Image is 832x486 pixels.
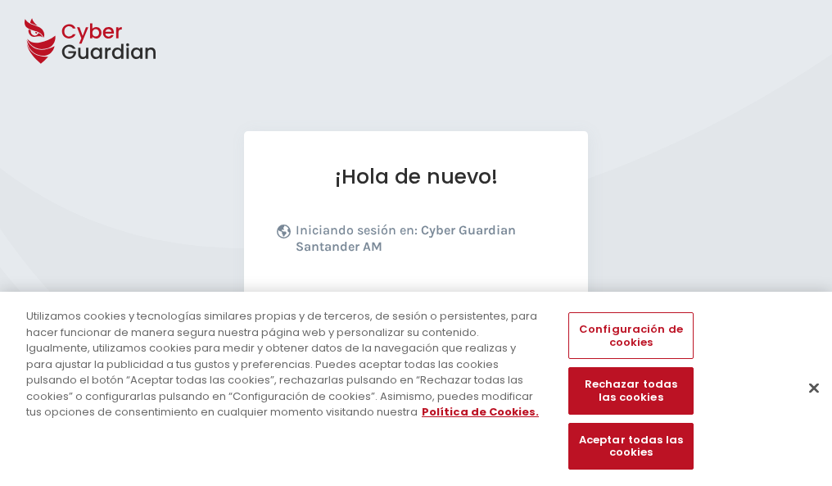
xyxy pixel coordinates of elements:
h1: ¡Hola de nuevo! [277,164,555,189]
div: Utilizamos cookies y tecnologías similares propias y de terceros, de sesión o persistentes, para ... [26,308,544,420]
button: Cerrar [796,370,832,406]
p: Iniciando sesión en: [296,222,551,263]
button: Configuración de cookies, Abre el cuadro de diálogo del centro de preferencias. [568,312,693,359]
button: Aceptar todas las cookies [568,423,693,470]
button: Rechazar todas las cookies [568,368,693,415]
b: Cyber Guardian Santander AM [296,222,516,254]
a: Más información sobre su privacidad, se abre en una nueva pestaña [422,404,539,420]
